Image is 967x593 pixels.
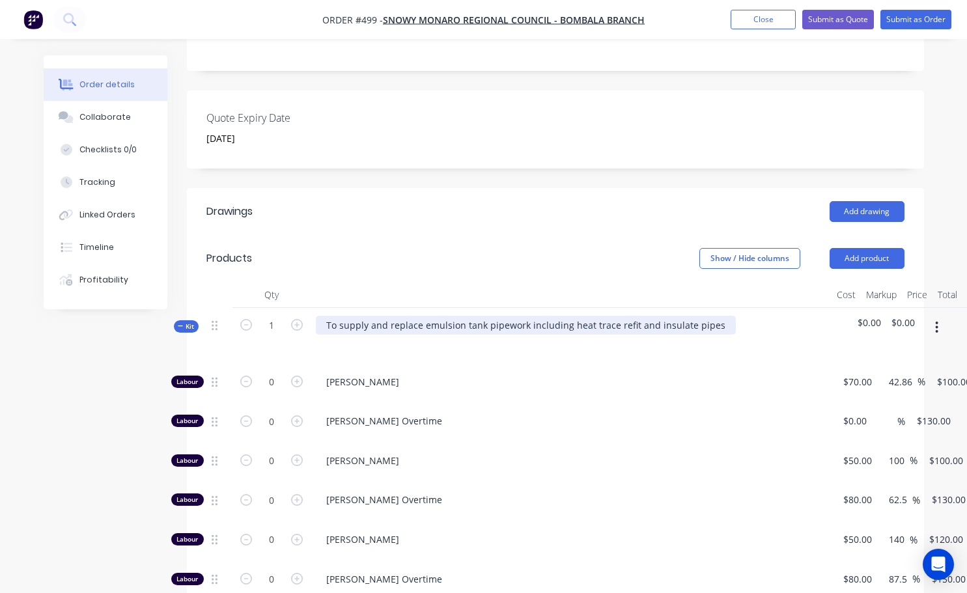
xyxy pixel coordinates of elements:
[79,176,115,188] div: Tracking
[891,316,915,329] span: $0.00
[23,10,43,29] img: Factory
[802,10,874,29] button: Submit as Quote
[932,282,962,308] div: Total
[326,375,826,389] span: [PERSON_NAME]
[861,282,902,308] div: Markup
[79,144,137,156] div: Checklists 0/0
[832,282,861,308] div: Cost
[178,322,195,331] span: Kit
[326,532,826,546] span: [PERSON_NAME]
[326,572,826,586] span: [PERSON_NAME] Overtime
[79,209,135,221] div: Linked Orders
[858,316,881,329] span: $0.00
[44,199,167,231] button: Linked Orders
[171,533,204,545] div: Labour
[44,101,167,133] button: Collaborate
[206,251,252,266] div: Products
[79,111,131,123] div: Collaborate
[44,264,167,296] button: Profitability
[171,376,204,388] div: Labour
[383,14,645,26] a: Snowy Monaro Regional Council - Bombala Branch
[171,493,204,506] div: Labour
[171,573,204,585] div: Labour
[902,282,932,308] div: Price
[912,572,920,586] span: %
[897,414,905,429] span: %
[699,248,800,269] button: Show / Hide columns
[197,129,359,148] input: Enter date
[910,532,918,547] span: %
[79,241,114,253] div: Timeline
[232,282,311,308] div: Qty
[912,493,920,508] span: %
[918,374,925,389] span: %
[830,201,904,222] button: Add drawing
[830,248,904,269] button: Add product
[44,231,167,264] button: Timeline
[316,316,736,335] div: To supply and replace emulsion tank pipework including heat trace refit and insulate pipes
[322,14,383,26] span: Order #499 -
[206,110,369,126] label: Quote Expiry Date
[731,10,796,29] button: Close
[171,454,204,467] div: Labour
[880,10,951,29] button: Submit as Order
[326,414,826,428] span: [PERSON_NAME] Overtime
[44,68,167,101] button: Order details
[44,166,167,199] button: Tracking
[326,493,826,506] span: [PERSON_NAME] Overtime
[171,415,204,427] div: Labour
[79,274,128,286] div: Profitability
[326,454,826,467] span: [PERSON_NAME]
[44,133,167,166] button: Checklists 0/0
[206,204,253,219] div: Drawings
[923,549,954,580] div: Open Intercom Messenger
[910,453,918,468] span: %
[79,79,135,90] div: Order details
[174,320,199,333] div: Kit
